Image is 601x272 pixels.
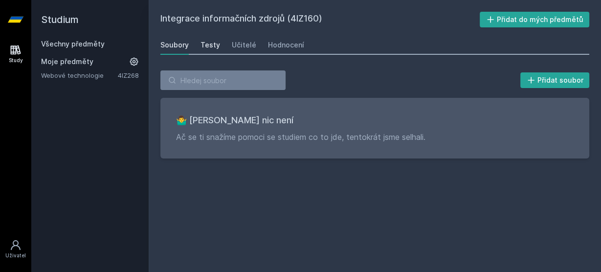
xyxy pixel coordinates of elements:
a: Učitelé [232,35,256,55]
div: Testy [200,40,220,50]
p: Ač se ti snažíme pomoci se studiem co to jde, tentokrát jsme selhali. [176,131,574,143]
div: Učitelé [232,40,256,50]
a: 4IZ268 [118,71,139,79]
div: Uživatel [5,252,26,259]
a: Uživatel [2,234,29,264]
h3: 🤷‍♂️ [PERSON_NAME] nic není [176,113,574,127]
button: Přidat soubor [520,72,590,88]
a: Soubory [160,35,189,55]
div: Study [9,57,23,64]
input: Hledej soubor [160,70,286,90]
a: Všechny předměty [41,40,105,48]
a: Study [2,39,29,69]
a: Hodnocení [268,35,304,55]
h2: Integrace informačních zdrojů (4IZ160) [160,12,480,27]
a: Testy [200,35,220,55]
div: Soubory [160,40,189,50]
a: Webové technologie [41,70,118,80]
div: Hodnocení [268,40,304,50]
span: Moje předměty [41,57,93,67]
button: Přidat do mých předmětů [480,12,590,27]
